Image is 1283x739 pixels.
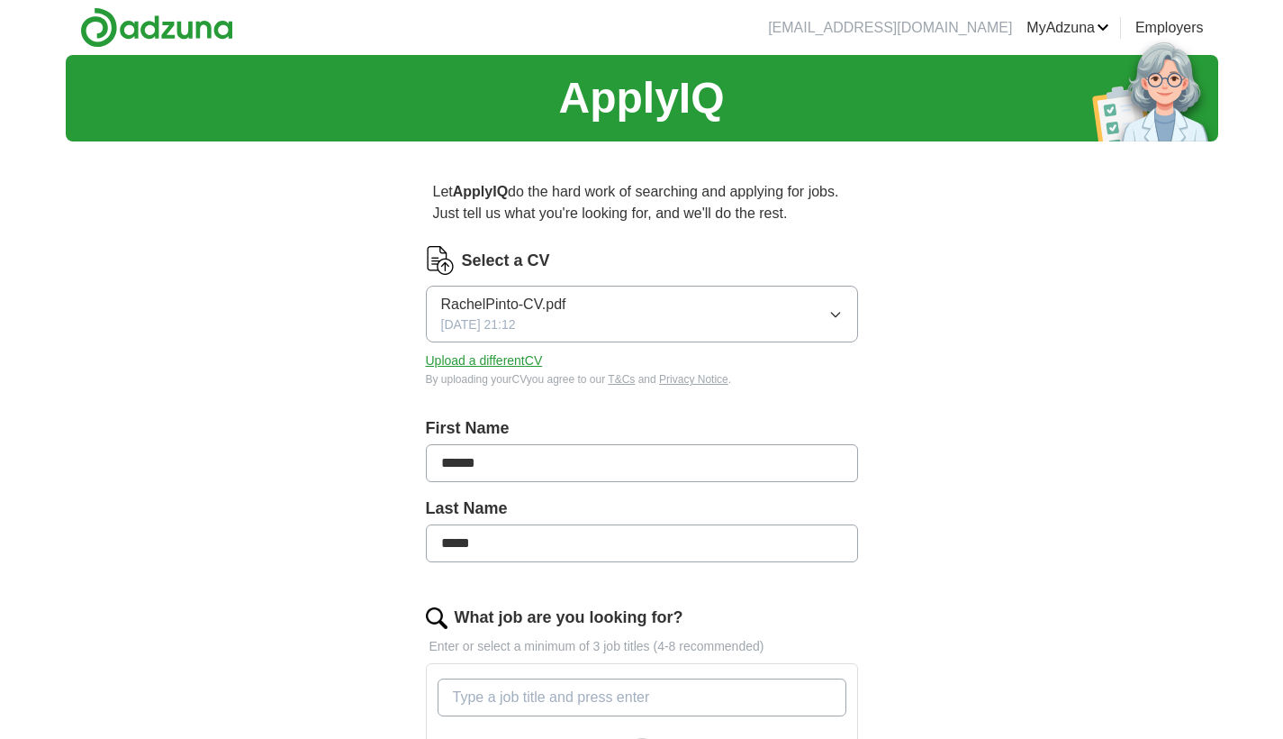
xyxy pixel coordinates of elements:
[426,637,858,656] p: Enter or select a minimum of 3 job titles (4-8 recommended)
[426,607,447,629] img: search.png
[426,174,858,232] p: Let do the hard work of searching and applying for jobs. Just tell us what you're looking for, an...
[768,17,1012,39] li: [EMAIL_ADDRESS][DOMAIN_NAME]
[426,497,858,521] label: Last Name
[80,7,233,48] img: Adzuna logo
[426,351,543,370] button: Upload a differentCV
[558,66,724,131] h1: ApplyIQ
[1026,17,1109,39] a: MyAdzuna
[426,416,858,441] label: First Name
[426,286,858,342] button: RachelPinto-CV.pdf[DATE] 21:12
[426,246,455,275] img: CV Icon
[462,249,550,273] label: Select a CV
[455,606,683,630] label: What job are you looking for?
[659,373,728,386] a: Privacy Notice
[426,371,858,388] div: By uploading your CV you agree to our and .
[441,315,516,334] span: [DATE] 21:12
[453,184,508,199] strong: ApplyIQ
[438,679,846,716] input: Type a job title and press enter
[1135,17,1204,39] a: Employers
[441,294,566,315] span: RachelPinto-CV.pdf
[608,373,635,386] a: T&Cs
